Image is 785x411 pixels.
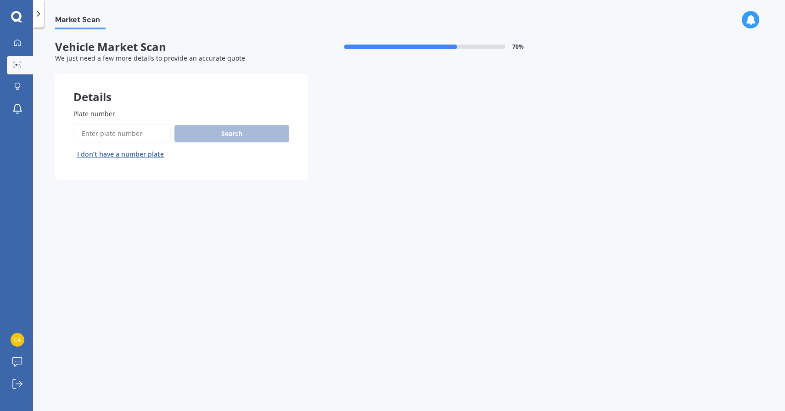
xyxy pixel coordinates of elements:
[11,333,24,347] img: 3cbaaa35de1b2765ff2d142e4c44aaf2
[55,15,106,28] span: Market Scan
[73,147,168,162] button: I don’t have a number plate
[55,40,308,54] span: Vehicle Market Scan
[55,74,308,101] div: Details
[512,44,524,50] span: 70 %
[73,109,115,118] span: Plate number
[55,54,245,62] span: We just need a few more details to provide an accurate quote
[73,124,171,143] input: Enter plate number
